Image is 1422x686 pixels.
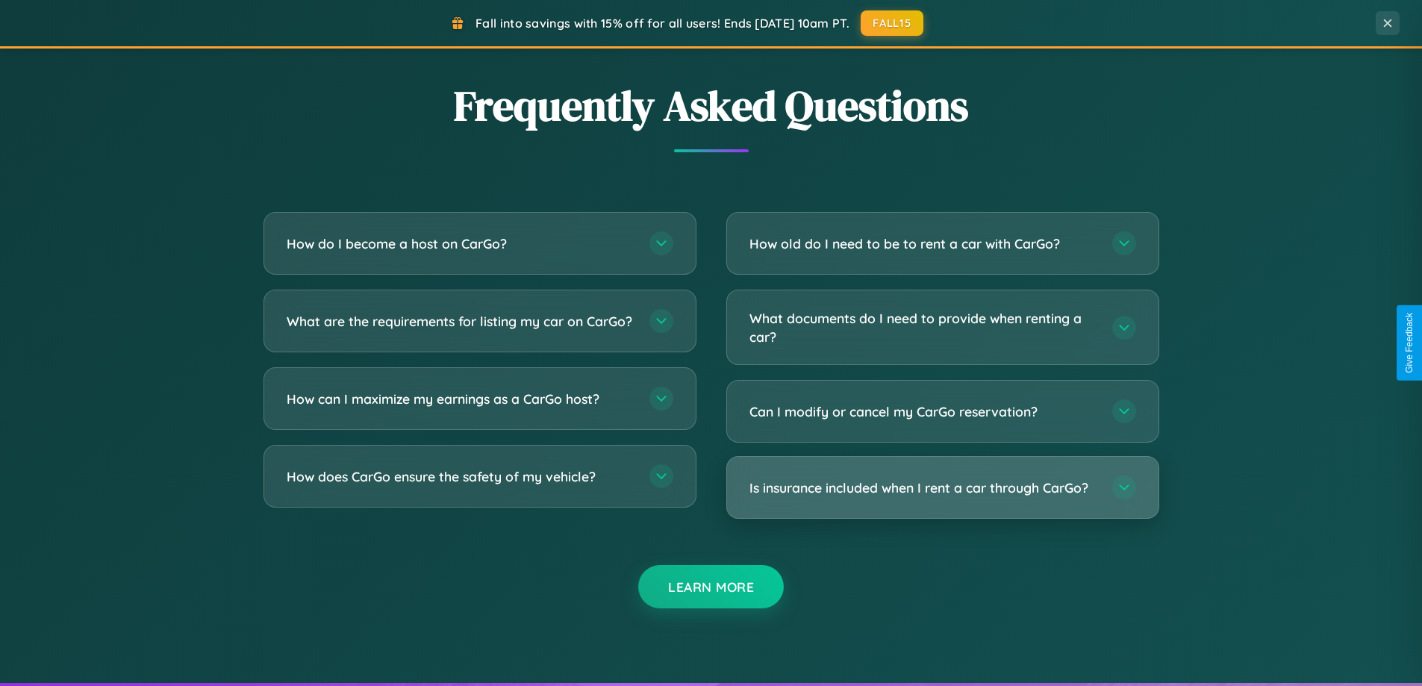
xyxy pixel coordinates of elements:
h3: Can I modify or cancel my CarGo reservation? [749,402,1097,421]
h3: Is insurance included when I rent a car through CarGo? [749,478,1097,497]
span: Fall into savings with 15% off for all users! Ends [DATE] 10am PT. [475,16,849,31]
h3: How old do I need to be to rent a car with CarGo? [749,234,1097,253]
h3: How do I become a host on CarGo? [287,234,634,253]
h2: Frequently Asked Questions [263,77,1159,134]
div: Give Feedback [1404,313,1415,373]
h3: What are the requirements for listing my car on CarGo? [287,312,634,331]
h3: How does CarGo ensure the safety of my vehicle? [287,467,634,486]
button: FALL15 [861,10,923,36]
h3: What documents do I need to provide when renting a car? [749,309,1097,346]
button: Learn More [638,565,784,608]
h3: How can I maximize my earnings as a CarGo host? [287,390,634,408]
